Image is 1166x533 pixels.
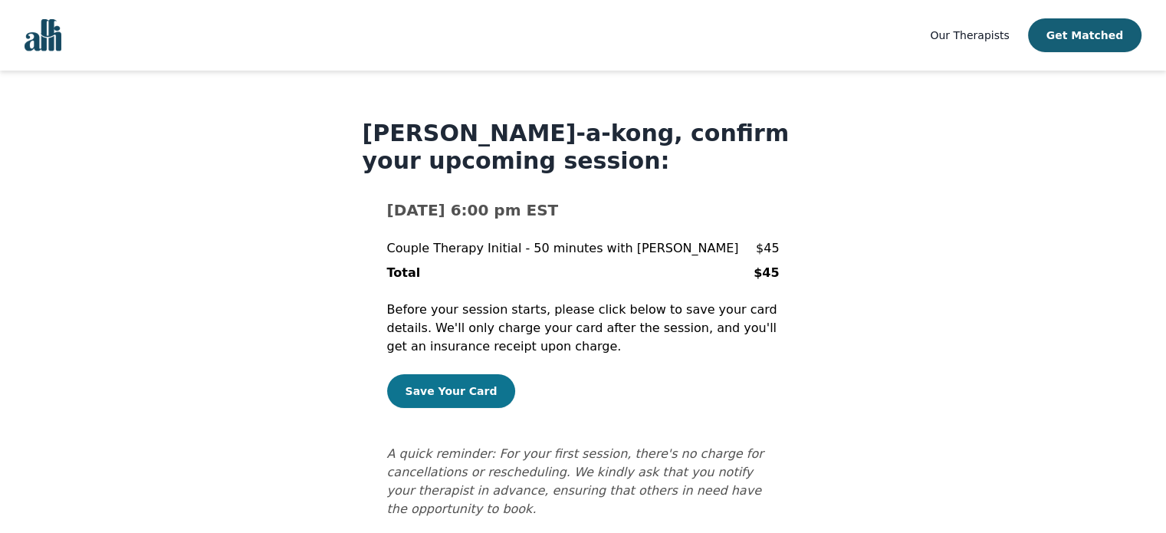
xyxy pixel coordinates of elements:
p: $45 [756,239,780,258]
b: [DATE] 6:00 pm EST [387,201,559,219]
img: alli logo [25,19,61,51]
b: Total [387,265,421,280]
b: $45 [754,265,779,280]
button: Save Your Card [387,374,516,408]
span: Our Therapists [930,29,1009,41]
button: Get Matched [1028,18,1141,52]
i: A quick reminder: For your first session, there's no charge for cancellations or rescheduling. We... [387,446,764,516]
p: Before your session starts, please click below to save your card details. We'll only charge your ... [387,301,780,356]
p: Couple Therapy Initial - 50 minutes with [PERSON_NAME] [387,239,739,258]
h1: [PERSON_NAME]-a-kong, confirm your upcoming session: [363,120,804,175]
a: Our Therapists [930,26,1009,44]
